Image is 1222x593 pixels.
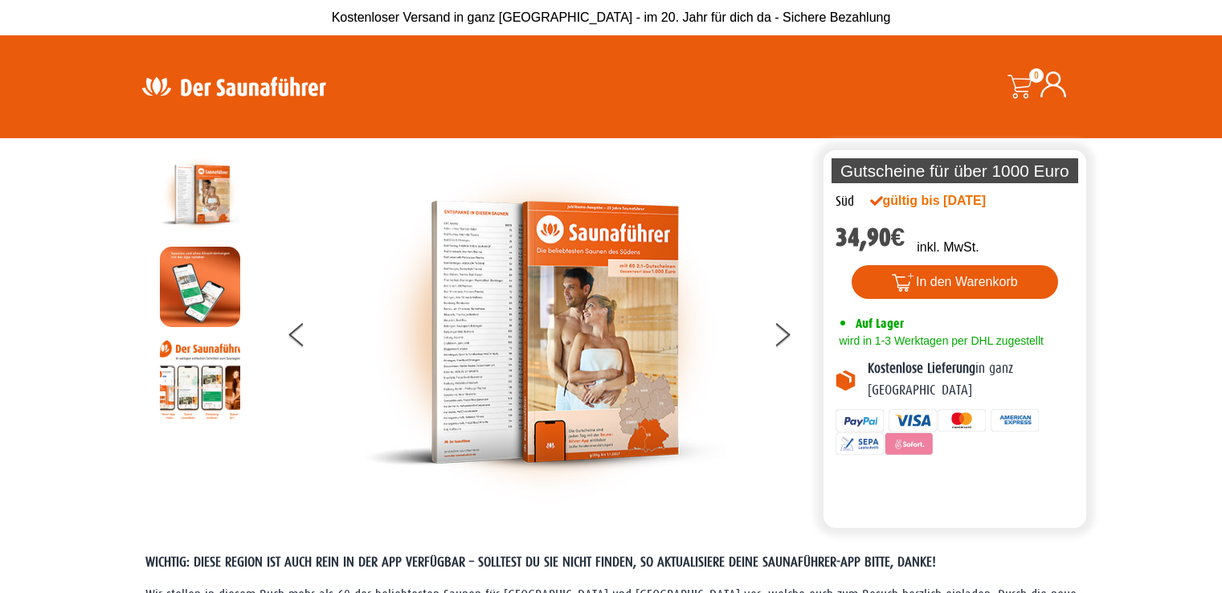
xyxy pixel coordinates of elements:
span: WICHTIG: DIESE REGION IST AUCH REIN IN DER APP VERFÜGBAR – SOLLTEST DU SIE NICHT FINDEN, SO AKTUA... [145,554,936,570]
img: Anleitung7tn [160,339,240,419]
img: der-saunafuehrer-2025-sued [160,154,240,235]
button: In den Warenkorb [852,265,1058,299]
img: der-saunafuehrer-2025-sued [364,154,725,510]
span: wird in 1-3 Werktagen per DHL zugestellt [836,334,1044,347]
img: MOCKUP-iPhone_regional [160,247,240,327]
div: gültig bis [DATE] [870,191,1021,211]
bdi: 34,90 [836,223,905,252]
span: € [891,223,905,252]
p: Gutscheine für über 1000 Euro [832,158,1079,183]
span: Auf Lager [856,316,904,331]
p: in ganz [GEOGRAPHIC_DATA] [868,358,1075,401]
div: Süd [836,191,854,212]
b: Kostenlose Lieferung [868,361,975,376]
p: inkl. MwSt. [917,238,979,257]
span: Kostenloser Versand in ganz [GEOGRAPHIC_DATA] - im 20. Jahr für dich da - Sichere Bezahlung [332,10,891,24]
span: 0 [1029,68,1044,83]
